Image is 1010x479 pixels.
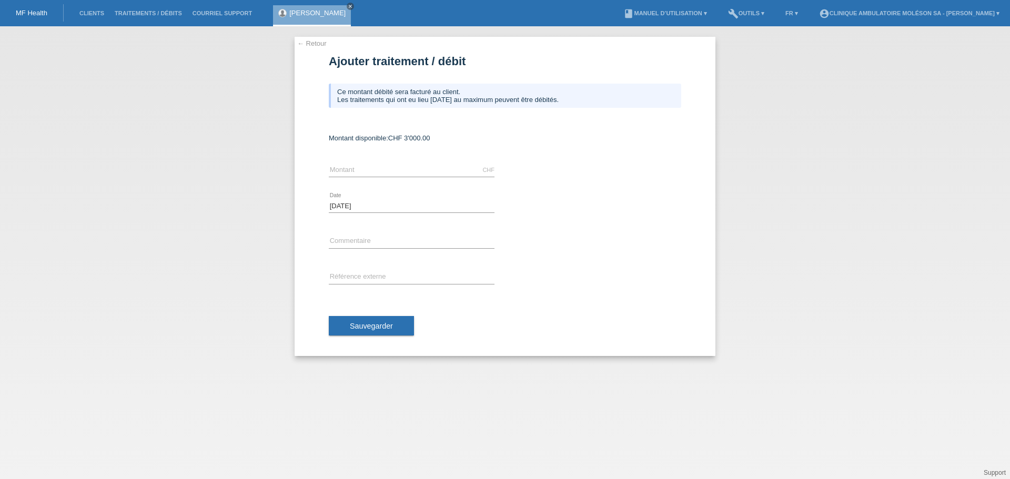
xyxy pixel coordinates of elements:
[329,55,681,68] h1: Ajouter traitement / débit
[109,10,187,16] a: Traitements / débits
[329,134,681,142] div: Montant disponible:
[347,3,354,10] a: close
[623,8,634,19] i: book
[16,9,47,17] a: MF Health
[187,10,257,16] a: Courriel Support
[723,10,770,16] a: buildOutils ▾
[350,322,393,330] span: Sauvegarder
[289,9,346,17] a: [PERSON_NAME]
[388,134,430,142] span: CHF 3'000.00
[984,469,1006,476] a: Support
[329,316,414,336] button: Sauvegarder
[348,4,353,9] i: close
[297,39,327,47] a: ← Retour
[819,8,830,19] i: account_circle
[618,10,712,16] a: bookManuel d’utilisation ▾
[728,8,739,19] i: build
[74,10,109,16] a: Clients
[329,84,681,108] div: Ce montant débité sera facturé au client. Les traitements qui ont eu lieu [DATE] au maximum peuve...
[814,10,1005,16] a: account_circleClinique ambulatoire Moléson SA - [PERSON_NAME] ▾
[482,167,494,173] div: CHF
[780,10,803,16] a: FR ▾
